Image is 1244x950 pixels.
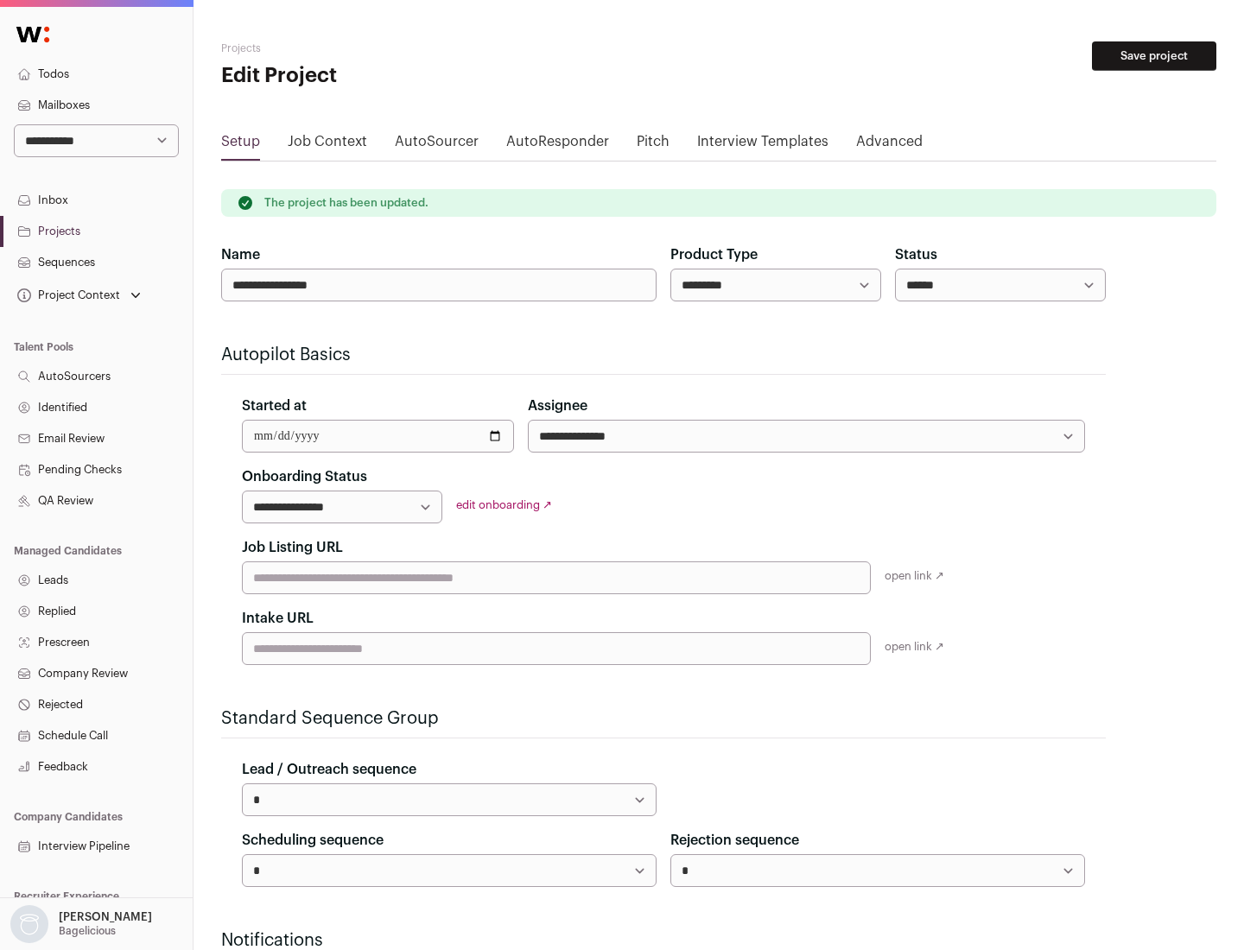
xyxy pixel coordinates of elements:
label: Onboarding Status [242,466,367,487]
img: nopic.png [10,905,48,943]
a: AutoResponder [506,131,609,159]
p: Bagelicious [59,924,116,938]
label: Status [895,244,937,265]
label: Scheduling sequence [242,830,384,851]
button: Save project [1092,41,1216,71]
a: AutoSourcer [395,131,479,159]
label: Started at [242,396,307,416]
img: Wellfound [7,17,59,52]
label: Lead / Outreach sequence [242,759,416,780]
h2: Projects [221,41,553,55]
p: [PERSON_NAME] [59,910,152,924]
a: edit onboarding ↗ [456,499,552,510]
a: Job Context [288,131,367,159]
label: Job Listing URL [242,537,343,558]
div: Project Context [14,288,120,302]
label: Intake URL [242,608,314,629]
label: Rejection sequence [670,830,799,851]
label: Product Type [670,244,758,265]
label: Name [221,244,260,265]
a: Advanced [856,131,923,159]
button: Open dropdown [7,905,155,943]
h2: Standard Sequence Group [221,706,1106,731]
button: Open dropdown [14,283,144,307]
p: The project has been updated. [264,196,428,210]
label: Assignee [528,396,587,416]
h2: Autopilot Basics [221,343,1106,367]
a: Pitch [637,131,670,159]
h1: Edit Project [221,62,553,90]
a: Interview Templates [697,131,828,159]
a: Setup [221,131,260,159]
